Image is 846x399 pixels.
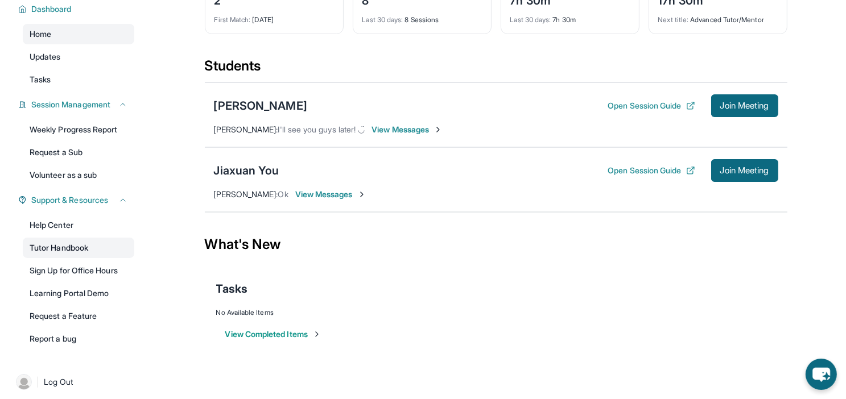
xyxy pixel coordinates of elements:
[23,260,134,281] a: Sign Up for Office Hours
[711,94,778,117] button: Join Meeting
[214,189,278,199] span: [PERSON_NAME] :
[23,69,134,90] a: Tasks
[30,28,51,40] span: Home
[31,194,108,206] span: Support & Resources
[362,15,403,24] span: Last 30 days :
[357,190,366,199] img: Chevron-Right
[214,98,307,114] div: [PERSON_NAME]
[27,99,127,110] button: Session Management
[23,329,134,349] a: Report a bug
[23,306,134,326] a: Request a Feature
[16,374,32,390] img: user-img
[23,119,134,140] a: Weekly Progress Report
[216,281,247,297] span: Tasks
[434,125,443,134] img: Chevron-Right
[205,57,787,82] div: Students
[214,9,334,24] div: [DATE]
[205,219,787,269] div: What's New
[295,189,366,200] span: View Messages
[27,3,127,15] button: Dashboard
[658,9,778,24] div: Advanced Tutor/Mentor
[214,15,251,24] span: First Match :
[720,167,769,174] span: Join Meeting
[216,308,776,317] div: No Available Items
[214,124,278,134] span: [PERSON_NAME] :
[30,51,61,63] span: Updates
[23,47,134,67] a: Updates
[23,283,134,304] a: Learning Portal Demo
[510,15,551,24] span: Last 30 days :
[711,159,778,182] button: Join Meeting
[31,99,110,110] span: Session Management
[23,215,134,235] a: Help Center
[23,142,134,163] a: Request a Sub
[23,24,134,44] a: Home
[23,238,134,258] a: Tutor Handbook
[806,359,837,390] button: chat-button
[510,9,630,24] div: 7h 30m
[225,329,321,340] button: View Completed Items
[278,189,288,199] span: Ok
[30,74,51,85] span: Tasks
[362,9,482,24] div: 8 Sessions
[720,102,769,109] span: Join Meeting
[658,15,689,24] span: Next title :
[31,3,72,15] span: Dashboard
[608,165,695,176] button: Open Session Guide
[23,165,134,185] a: Volunteer as a sub
[27,194,127,206] button: Support & Resources
[44,376,73,388] span: Log Out
[372,124,443,135] span: View Messages
[278,124,365,134] span: I'll see you guys later! ◡̈
[608,100,695,111] button: Open Session Guide
[214,163,279,178] div: Jiaxuan You
[11,369,134,394] a: |Log Out
[36,375,39,389] span: |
